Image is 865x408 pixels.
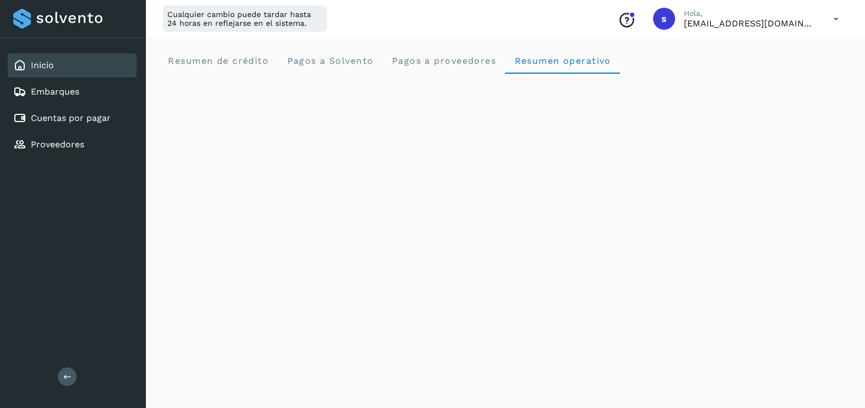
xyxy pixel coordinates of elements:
[8,106,137,130] div: Cuentas por pagar
[31,86,79,97] a: Embarques
[31,60,54,70] a: Inicio
[8,133,137,157] div: Proveedores
[8,80,137,104] div: Embarques
[31,139,84,150] a: Proveedores
[684,9,816,18] p: Hola,
[286,56,373,66] span: Pagos a Solvento
[684,18,816,29] p: smedina@niagarawater.com
[163,5,327,32] div: Cualquier cambio puede tardar hasta 24 horas en reflejarse en el sistema.
[8,53,137,78] div: Inicio
[167,56,269,66] span: Resumen de crédito
[391,56,496,66] span: Pagos a proveedores
[514,56,611,66] span: Resumen operativo
[31,113,111,123] a: Cuentas por pagar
